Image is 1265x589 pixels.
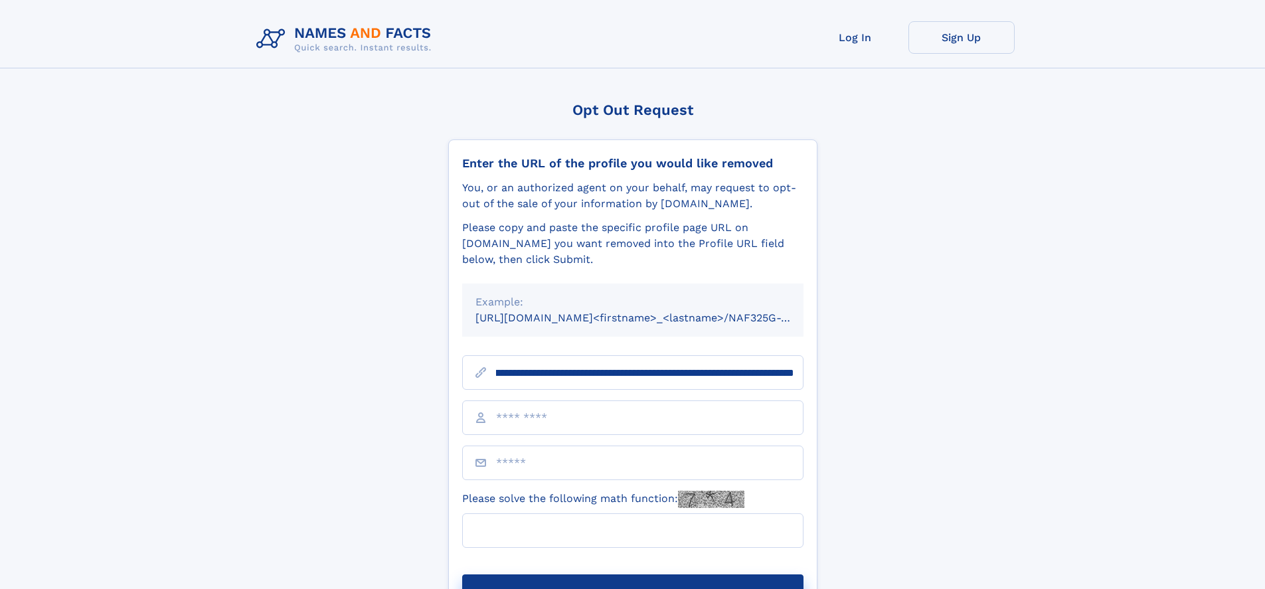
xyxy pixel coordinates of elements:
[448,102,817,118] div: Opt Out Request
[462,220,803,268] div: Please copy and paste the specific profile page URL on [DOMAIN_NAME] you want removed into the Pr...
[475,294,790,310] div: Example:
[462,180,803,212] div: You, or an authorized agent on your behalf, may request to opt-out of the sale of your informatio...
[251,21,442,57] img: Logo Names and Facts
[802,21,908,54] a: Log In
[462,156,803,171] div: Enter the URL of the profile you would like removed
[462,491,744,508] label: Please solve the following math function:
[475,311,829,324] small: [URL][DOMAIN_NAME]<firstname>_<lastname>/NAF325G-xxxxxxxx
[908,21,1015,54] a: Sign Up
